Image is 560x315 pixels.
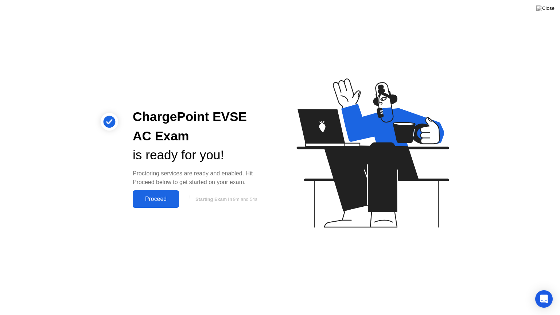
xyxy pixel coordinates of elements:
button: Starting Exam in9m and 54s [183,192,268,206]
div: ChargePoint EVSE AC Exam [133,107,268,146]
div: Proctoring services are ready and enabled. Hit Proceed below to get started on your exam. [133,169,268,187]
div: Open Intercom Messenger [535,290,553,308]
img: Close [536,5,555,11]
div: Proceed [135,196,177,202]
div: is ready for you! [133,145,268,165]
span: 9m and 54s [233,197,257,202]
button: Proceed [133,190,179,208]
